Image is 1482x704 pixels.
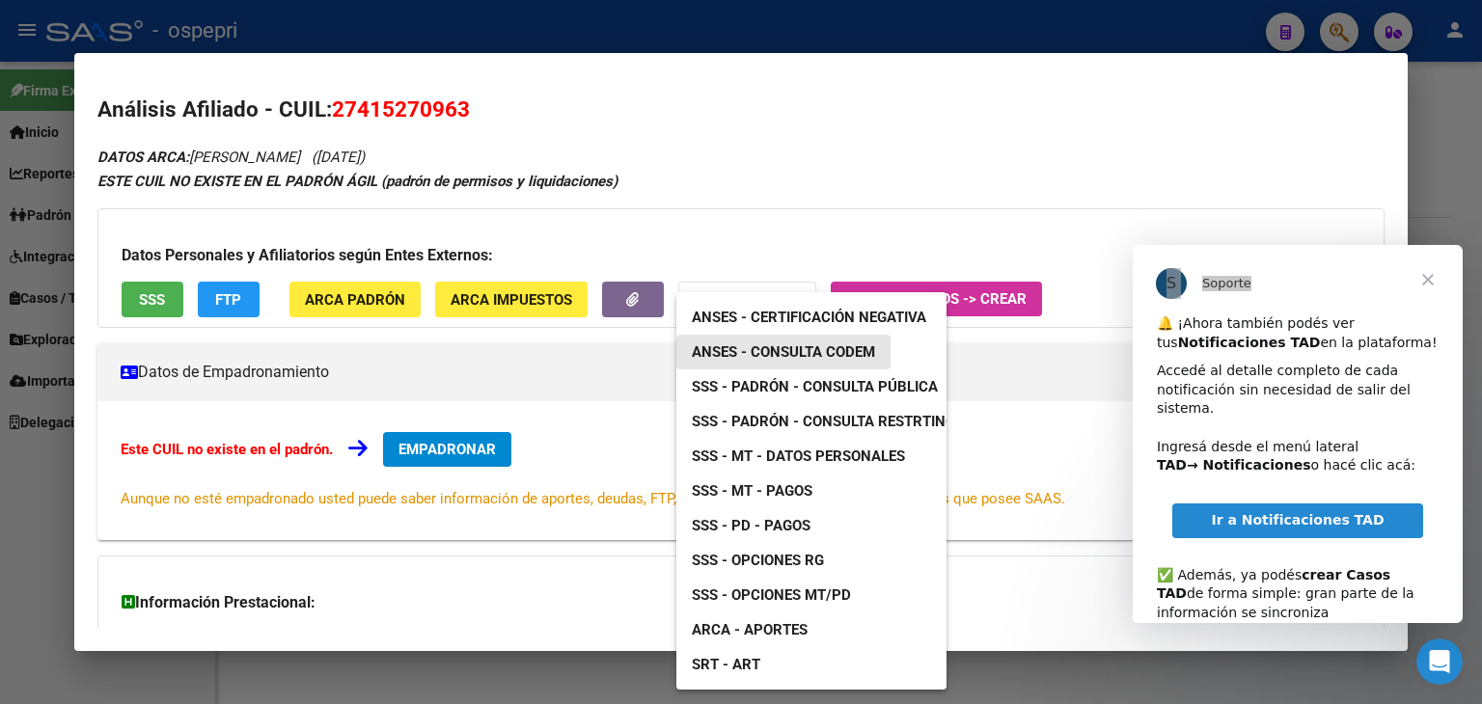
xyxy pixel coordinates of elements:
[678,282,816,317] button: Organismos Ext.
[198,282,260,317] button: FTP
[831,282,1042,316] button: No hay casos -> Crear
[215,291,241,309] span: FTP
[312,149,365,166] span: ([DATE])
[398,441,496,458] span: EMPADRONAR
[97,173,617,190] strong: ESTE CUIL NO EXISTE EN EL PADRÓN ÁGIL (padrón de permisos y liquidaciones)
[121,441,333,458] strong: Este CUIL no existe en el padrón.
[24,302,306,434] div: ✅ Además, ya podés de forma simple: gran parte de la información se sincroniza automáticamente y ...
[1133,245,1463,623] iframe: Intercom live chat mensaje
[122,282,183,317] button: SSS
[122,244,1360,267] h3: Datos Personales y Afiliatorios según Entes Externos:
[435,282,588,317] button: ARCA Impuestos
[121,490,1065,507] span: Aunque no esté empadronado usted puede saber información de aportes, deudas, FTP, consulta a la s...
[97,343,1385,401] mat-expansion-panel-header: Datos de Empadronamiento
[1416,638,1463,685] iframe: Intercom live chat
[332,96,470,122] span: 27415270963
[122,591,1360,614] h3: Información Prestacional:
[139,291,165,309] span: SSS
[846,290,1027,308] span: No hay casos -> Crear
[97,149,300,166] span: [PERSON_NAME]
[97,401,1385,540] div: Datos de Empadronamiento
[383,432,511,467] button: EMPADRONAR
[305,291,405,309] span: ARCA Padrón
[694,292,801,310] strong: Organismos Ext.
[97,94,1385,126] h2: Análisis Afiliado - CUIL:
[451,291,572,309] span: ARCA Impuestos
[121,361,1338,384] mat-panel-title: Datos de Empadronamiento
[97,149,189,166] strong: DATOS ARCA:
[289,282,421,317] button: ARCA Padrón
